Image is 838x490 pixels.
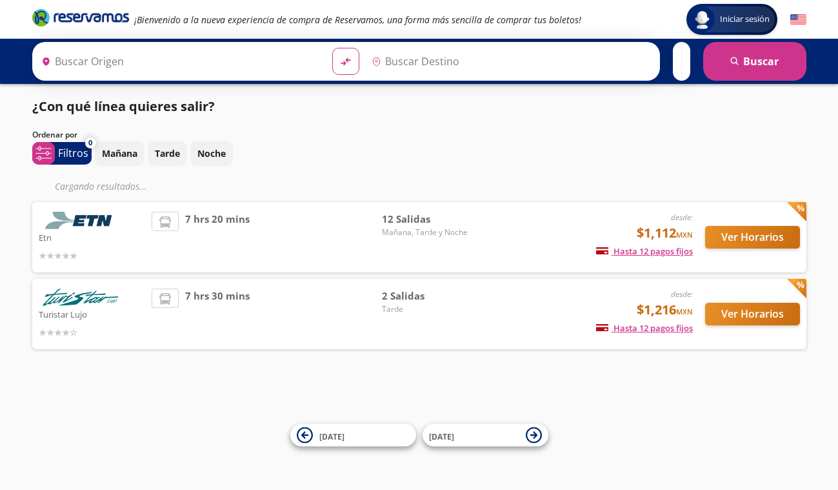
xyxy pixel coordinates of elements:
p: Tarde [155,147,180,160]
button: Mañana [95,141,145,166]
i: Brand Logo [32,8,129,27]
span: 2 Salidas [382,289,472,303]
p: Etn [39,229,146,245]
button: 0Filtros [32,142,92,165]
span: Mañana, Tarde y Noche [382,227,472,238]
em: ¡Bienvenido a la nueva experiencia de compra de Reservamos, una forma más sencilla de comprar tus... [134,14,581,26]
button: Ver Horarios [705,303,800,325]
button: Ver Horarios [705,226,800,249]
p: Ordenar por [32,129,77,141]
em: desde: [671,289,693,300]
p: Mañana [102,147,137,160]
button: Buscar [703,42,806,81]
small: MXN [676,307,693,316]
span: $1,216 [637,300,693,320]
button: [DATE] [290,424,416,447]
span: 7 hrs 20 mins [185,212,250,263]
span: Iniciar sesión [715,13,775,26]
input: Buscar Origen [36,45,323,77]
p: Turistar Lujo [39,306,146,322]
em: Cargando resultados ... [55,180,147,192]
span: [DATE] [429,431,454,442]
button: Noche [190,141,233,166]
span: 0 [88,138,92,148]
p: Noche [197,147,226,160]
span: Hasta 12 pagos fijos [596,245,693,257]
em: desde: [671,212,693,223]
span: [DATE] [319,431,344,442]
img: Etn [39,212,123,229]
button: [DATE] [423,424,548,447]
small: MXN [676,230,693,240]
img: Turistar Lujo [39,289,123,306]
span: Hasta 12 pagos fijos [596,322,693,334]
span: 7 hrs 30 mins [185,289,250,340]
span: $1,112 [637,223,693,243]
button: English [790,12,806,28]
p: Filtros [58,145,88,161]
span: 12 Salidas [382,212,472,227]
a: Brand Logo [32,8,129,31]
button: Tarde [148,141,187,166]
input: Buscar Destino [366,45,653,77]
p: ¿Con qué línea quieres salir? [32,97,215,116]
span: Tarde [382,303,472,315]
